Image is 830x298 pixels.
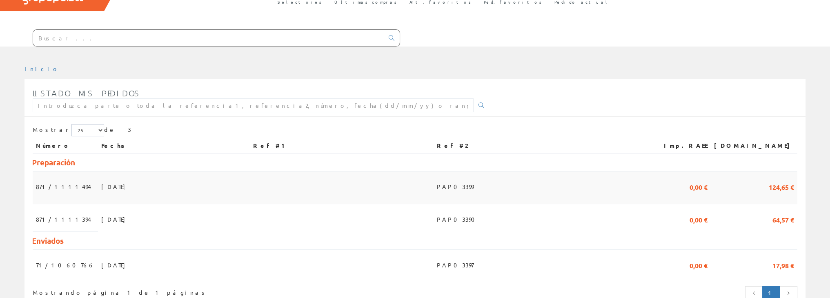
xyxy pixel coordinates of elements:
th: Fecha [98,138,250,153]
select: Mostrar [71,124,104,136]
th: Imp.RAEE [650,138,711,153]
span: [DATE] [101,180,129,193]
span: Enviados [32,236,64,246]
th: Ref #2 [434,138,650,153]
a: Inicio [24,65,59,72]
label: Mostrar [33,124,104,136]
div: Mostrando página 1 de 1 páginas [33,285,344,297]
span: PAP03399 [437,180,474,193]
span: 124,65 € [769,180,794,193]
span: [DATE] [101,258,129,272]
span: 0,00 € [690,258,708,272]
input: Buscar ... [33,30,384,46]
span: 0,00 € [690,180,708,193]
th: Ref #1 [250,138,434,153]
div: de 3 [33,124,797,138]
span: 871/1111394 [36,212,91,226]
span: 64,57 € [772,212,794,226]
span: 71/1060766 [36,258,95,272]
span: PAP03397 [437,258,474,272]
input: Introduzca parte o toda la referencia1, referencia2, número, fecha(dd/mm/yy) o rango de fechas(dd... [33,98,474,112]
span: [DATE] [101,212,129,226]
span: PAP03390 [437,212,480,226]
span: 17,98 € [772,258,794,272]
span: 0,00 € [690,212,708,226]
th: Número [33,138,98,153]
span: Listado mis pedidos [33,88,140,98]
span: 871/1111494 [36,180,91,193]
span: Preparación [32,157,75,167]
th: [DOMAIN_NAME] [711,138,797,153]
